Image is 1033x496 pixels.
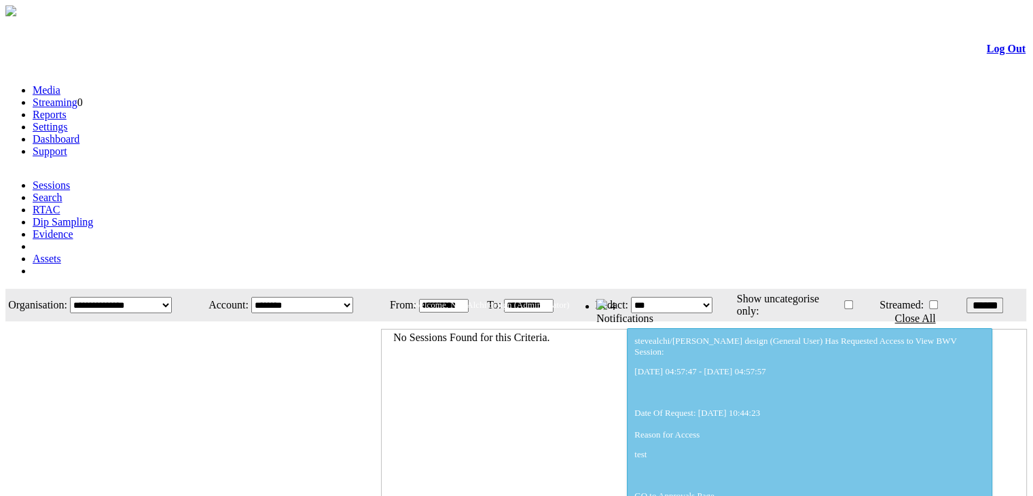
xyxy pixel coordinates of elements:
a: Support [33,145,67,157]
td: Organisation: [7,290,68,320]
a: Media [33,84,60,96]
span: Welcome, Nav Alchi design (Administrator) [413,300,569,310]
a: Reports [33,109,67,120]
img: arrow-3.png [5,5,16,16]
p: [DATE] 04:57:47 - [DATE] 04:57:57 [634,366,985,377]
a: Search [33,192,62,203]
span: No Sessions Found for this Criteria. [393,332,549,343]
td: From: [382,290,417,320]
td: Account: [198,290,249,320]
a: Close All [894,313,935,324]
a: Evidence [33,228,73,240]
a: Assets [33,253,61,264]
span: 0 [77,96,83,108]
a: Streaming [33,96,77,108]
a: Sessions [33,179,70,191]
a: Dip Sampling [33,216,93,228]
img: bell25.png [596,299,607,310]
a: Settings [33,121,68,132]
a: RTAC [33,204,60,215]
p: test [634,449,985,460]
a: Dashboard [33,133,79,145]
a: Log Out [987,43,1026,54]
span: 4 [610,300,615,312]
div: Notifications [596,313,999,325]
